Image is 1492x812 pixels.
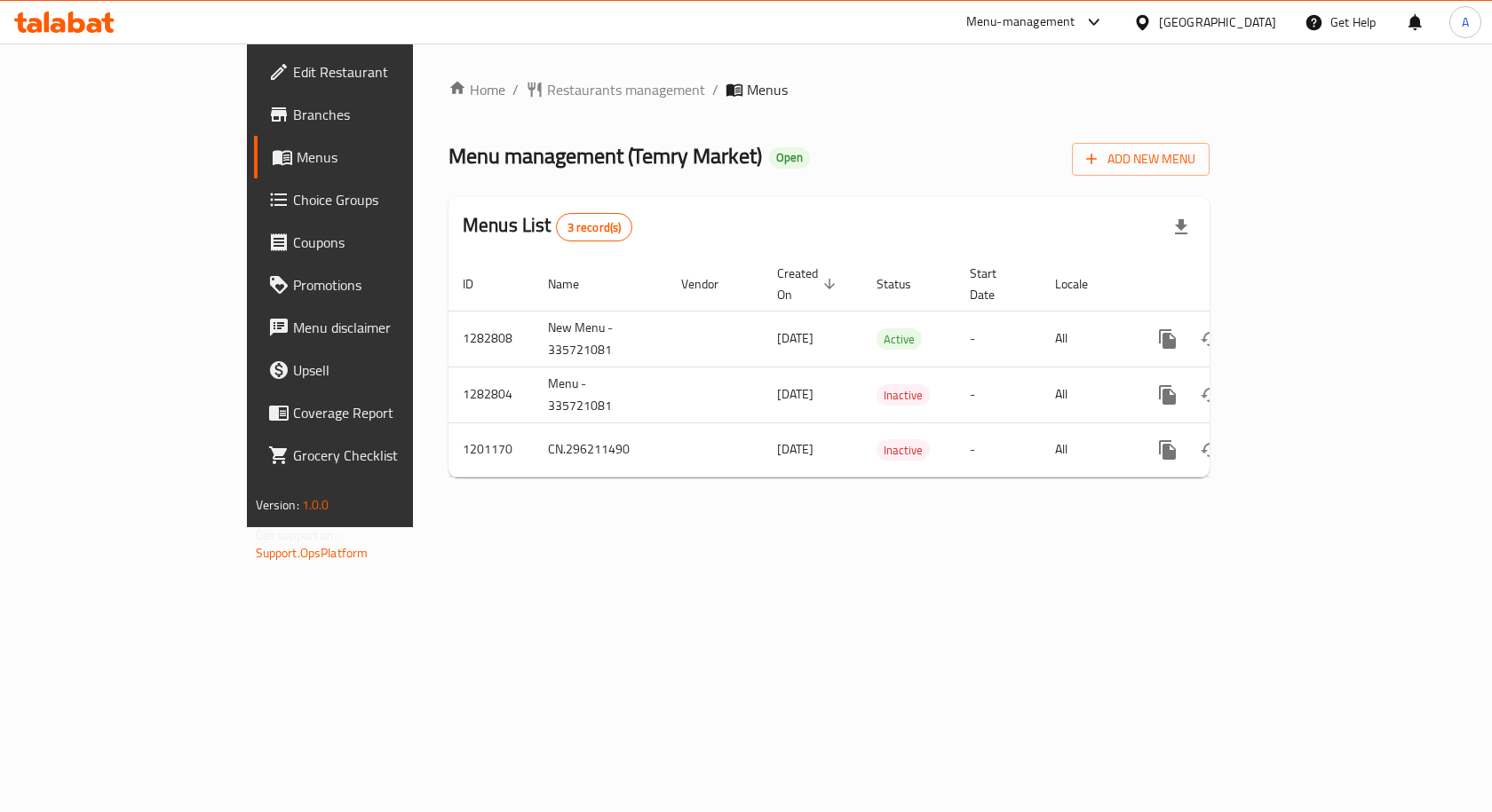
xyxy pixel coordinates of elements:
table: enhanced table [448,257,1331,477]
span: Edit Restaurant [293,61,482,83]
span: Inactive [877,440,930,461]
button: Change Status [1189,318,1232,360]
span: Menu disclaimer [293,317,482,338]
button: Add New Menu [1072,143,1210,176]
span: Choice Groups [293,189,482,210]
a: Upsell [254,349,496,391]
td: - [956,422,1041,477]
td: All [1041,311,1132,367]
a: Grocery Checklist [254,434,496,477]
span: Created On [777,263,841,305]
span: Add New Menu [1086,148,1195,170]
td: Menu - 335721081 [534,367,667,422]
th: Actions [1132,257,1331,311]
a: Choice Groups [254,178,496,221]
td: - [956,311,1041,367]
div: [GEOGRAPHIC_DATA] [1159,12,1276,32]
span: 1.0.0 [302,493,329,516]
button: more [1147,318,1189,360]
span: Inactive [877,385,930,406]
span: Menus [297,146,482,168]
button: more [1147,429,1189,471]
button: Change Status [1189,429,1232,471]
td: All [1041,422,1132,477]
a: Menu disclaimer [254,306,496,349]
button: more [1147,374,1189,416]
a: Edit Restaurant [254,51,496,93]
span: Locale [1055,273,1111,295]
button: Change Status [1189,374,1232,416]
td: All [1041,367,1132,422]
span: [DATE] [777,438,813,461]
span: Coupons [293,232,482,253]
div: Inactive [877,439,930,461]
a: Coupons [254,221,496,264]
span: Branches [293,104,482,125]
span: Promotions [293,274,482,296]
div: Menu-management [966,12,1075,33]
span: A [1462,12,1469,32]
div: Total records count [556,213,633,241]
li: / [512,79,519,100]
a: Support.OpsPlatform [256,541,369,564]
a: Branches [254,93,496,136]
h2: Menus List [463,212,632,241]
nav: breadcrumb [448,79,1210,100]
td: - [956,367,1041,422]
span: Status [877,273,934,295]
span: Menu management ( Temry Market ) [448,136,762,176]
span: Name [548,273,602,295]
span: Vendor [681,273,742,295]
span: Get support on: [256,524,337,547]
a: Coverage Report [254,391,496,434]
div: Open [769,147,810,169]
a: Menus [254,136,496,178]
span: Restaurants management [547,79,705,100]
span: [DATE] [777,327,813,350]
span: Upsell [293,359,482,381]
span: Start Date [970,263,1020,305]
a: Restaurants management [526,79,705,100]
span: 3 record(s) [557,219,632,236]
a: Promotions [254,264,496,306]
span: ID [463,273,496,295]
span: Menus [747,79,788,100]
span: [DATE] [777,382,813,406]
div: Export file [1160,206,1202,248]
span: Grocery Checklist [293,445,482,466]
td: New Menu - 335721081 [534,311,667,367]
span: Active [877,329,922,350]
td: CN.296211490 [534,422,667,477]
span: Coverage Report [293,402,482,423]
span: Open [769,150,810,165]
span: Version: [256,493,299,516]
li: / [712,79,718,100]
div: Inactive [877,384,930,406]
